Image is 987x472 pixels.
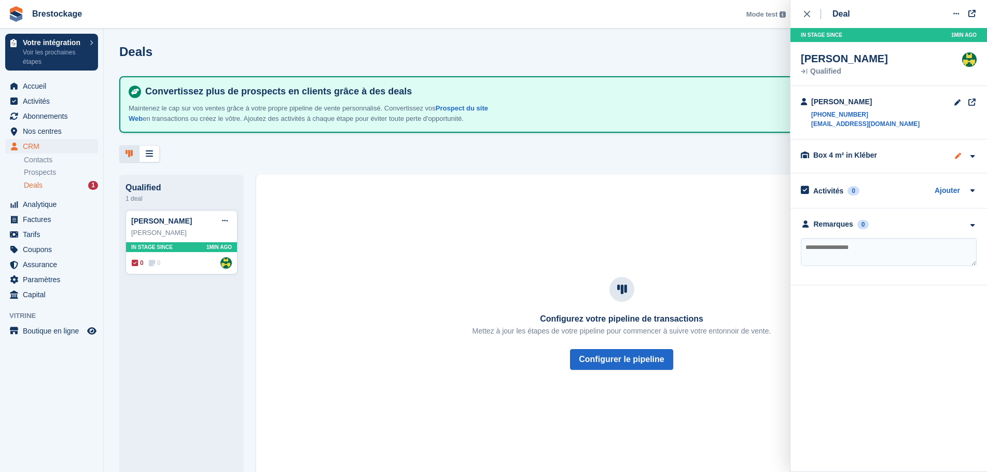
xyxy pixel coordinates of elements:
[811,119,920,129] a: [EMAIL_ADDRESS][DOMAIN_NAME]
[5,212,98,227] a: menu
[129,103,492,123] p: Maintenez le cap sur vos ventes grâce à votre propre pipeline de vente personnalisé. Convertissez...
[8,6,24,22] img: stora-icon-8386f47178a22dfd0bd8f6a31ec36ba5ce8667c1dd55bd0f319d3a0aa187defe.svg
[24,181,43,190] span: Deals
[832,8,850,20] div: Deal
[5,94,98,108] a: menu
[5,79,98,93] a: menu
[126,192,238,205] div: 1 deal
[5,124,98,138] a: menu
[23,139,85,154] span: CRM
[5,139,98,154] a: menu
[24,180,98,191] a: Deals 1
[5,257,98,272] a: menu
[23,109,85,123] span: Abonnements
[780,11,786,18] img: icon-info-grey-7440780725fd019a000dd9b08b2336e03edf1995a4989e88bcd33f0948082b44.svg
[131,243,173,251] span: In stage since
[935,185,960,197] a: Ajouter
[24,168,56,177] span: Prospects
[28,5,86,22] a: Brestockage
[23,242,85,257] span: Coupons
[5,227,98,242] a: menu
[5,34,98,71] a: Votre intégration Voir les prochaines étapes
[23,197,85,212] span: Analytique
[472,314,771,324] h3: Configurez votre pipeline de transactions
[129,104,488,122] a: Prospect du site Web
[23,79,85,93] span: Accueil
[23,124,85,138] span: Nos centres
[857,220,869,229] div: 0
[472,326,771,337] p: Mettez à jour les étapes de votre pipeline pour commencer à suivre votre entonnoir de vente.
[23,272,85,287] span: Paramètres
[951,31,977,39] span: 1MIN AGO
[746,9,778,20] span: Mode test
[23,48,85,66] p: Voir les prochaines étapes
[811,110,920,119] a: [PHONE_NUMBER]
[88,181,98,190] div: 1
[23,39,85,46] p: Votre intégration
[23,94,85,108] span: Activités
[24,167,98,178] a: Prospects
[813,186,843,196] h2: Activités
[570,349,673,370] button: Configurer le pipeline
[131,228,232,238] div: [PERSON_NAME]
[86,325,98,337] a: Boutique d'aperçu
[5,324,98,338] a: menu
[811,96,920,107] div: [PERSON_NAME]
[962,52,977,67] img: Gérant
[801,68,888,75] div: Qualified
[23,227,85,242] span: Tarifs
[5,197,98,212] a: menu
[5,272,98,287] a: menu
[24,155,98,165] a: Contacts
[131,217,192,225] a: [PERSON_NAME]
[9,311,103,321] span: Vitrine
[220,257,232,269] a: Gérant
[141,86,962,98] h4: Convertissez plus de prospects en clients grâce à des deals
[23,287,85,302] span: Capital
[23,257,85,272] span: Assurance
[801,52,888,65] div: [PERSON_NAME]
[801,31,842,39] span: In stage since
[5,109,98,123] a: menu
[814,219,853,230] div: Remarques
[206,243,232,251] span: 1MIN AGO
[5,242,98,257] a: menu
[119,45,152,59] h1: Deals
[23,324,85,338] span: Boutique en ligne
[847,186,859,196] div: 0
[23,212,85,227] span: Factures
[813,150,917,161] div: Box 4 m² in Kléber
[132,258,144,268] span: 0
[149,258,161,268] span: 0
[5,287,98,302] a: menu
[126,183,238,192] div: Qualified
